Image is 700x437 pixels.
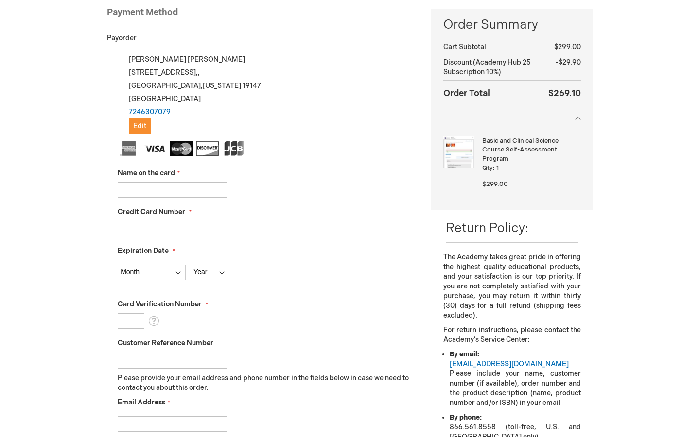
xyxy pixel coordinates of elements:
span: [US_STATE] [203,82,241,90]
span: Email Address [118,398,165,406]
strong: By phone: [450,413,482,421]
p: The Academy takes great pride in offering the highest quality educational products, and your sati... [443,252,581,320]
div: [PERSON_NAME] [PERSON_NAME] [STREET_ADDRESS],, [GEOGRAPHIC_DATA] , 19147 [GEOGRAPHIC_DATA] [118,53,417,134]
span: Card Verification Number [118,300,202,308]
button: Edit [129,118,151,134]
span: Credit Card Number [118,208,185,216]
a: [EMAIL_ADDRESS][DOMAIN_NAME] [450,360,569,368]
span: $299.00 [482,180,508,188]
img: Discover [196,141,219,156]
span: 1 [496,164,499,172]
img: MasterCard [170,141,192,156]
span: Expiration Date [118,247,169,255]
strong: Order Total [443,86,490,100]
span: Order Summary [443,16,581,39]
img: American Express [118,141,140,156]
span: -$29.90 [556,58,581,67]
span: Return Policy: [446,221,528,236]
span: $269.10 [548,88,581,99]
span: Payorder [107,34,137,42]
input: Card Verification Number [118,313,144,329]
strong: Basic and Clinical Science Course Self-Assessment Program [482,136,578,164]
th: Cart Subtotal [443,39,547,55]
img: Basic and Clinical Science Course Self-Assessment Program [443,136,474,168]
span: Name on the card [118,169,175,177]
li: Please include your name, customer number (if available), order number and the product descriptio... [450,350,581,408]
p: Please provide your email address and phone number in the fields below in case we need to contact... [118,373,417,393]
img: JCB [223,141,245,156]
span: Customer Reference Number [118,339,213,347]
div: Payment Method [107,6,417,24]
span: $299.00 [554,43,581,51]
span: Edit [133,122,146,130]
span: Discount (Academy Hub 25 Subscription 10%) [443,58,531,76]
p: For return instructions, please contact the Academy’s Service Center: [443,325,581,345]
img: Visa [144,141,166,156]
span: Qty [482,164,493,172]
a: 7246307079 [129,108,171,116]
strong: By email: [450,350,479,358]
input: Credit Card Number [118,221,227,236]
